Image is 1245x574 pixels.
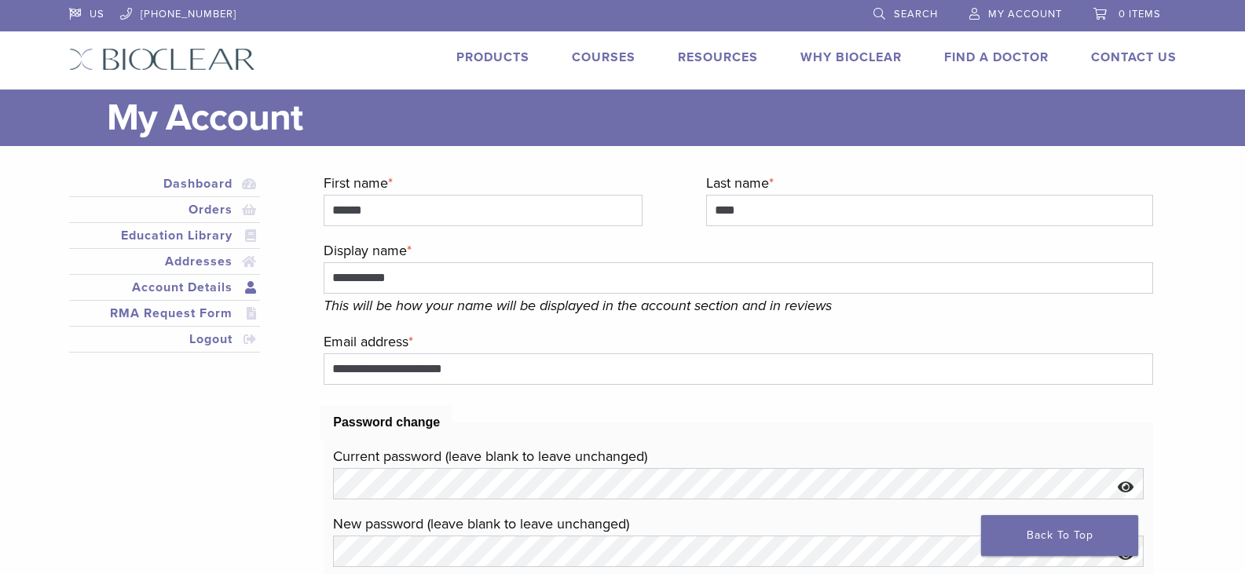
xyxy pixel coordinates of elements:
a: Why Bioclear [800,49,902,65]
em: This will be how your name will be displayed in the account section and in reviews [324,297,832,314]
a: Find A Doctor [944,49,1049,65]
label: Display name [324,239,1152,262]
a: Education Library [72,226,258,245]
button: Show password [1109,468,1143,508]
label: Email address [324,330,1152,353]
span: My Account [988,8,1062,20]
a: Orders [72,200,258,219]
a: Products [456,49,529,65]
a: Resources [678,49,758,65]
span: 0 items [1119,8,1161,20]
a: Addresses [72,252,258,271]
a: Account Details [72,278,258,297]
label: Current password (leave blank to leave unchanged) [333,444,1143,468]
img: Bioclear [69,48,255,71]
a: RMA Request Form [72,304,258,323]
h1: My Account [107,90,1177,146]
nav: Account pages [69,171,261,371]
a: Courses [572,49,635,65]
legend: Password change [320,405,452,440]
a: Logout [72,330,258,349]
a: Dashboard [72,174,258,193]
label: First name [324,171,643,195]
span: Search [894,8,938,20]
a: Contact Us [1091,49,1177,65]
a: Back To Top [981,515,1138,556]
label: New password (leave blank to leave unchanged) [333,512,1143,536]
label: Last name [706,171,1152,195]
